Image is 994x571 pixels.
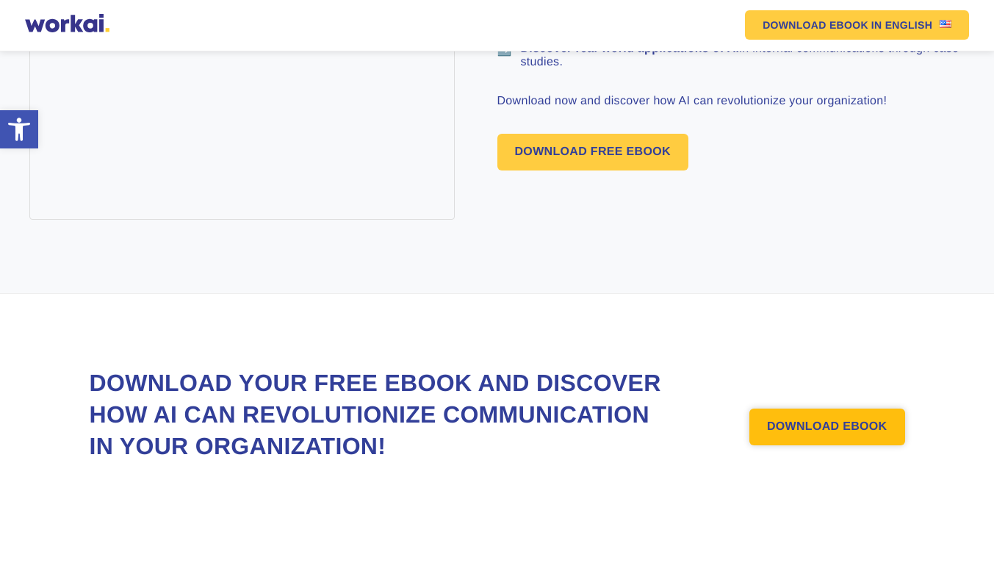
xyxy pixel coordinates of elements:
[749,409,905,445] a: DOWNLOAD EBOOK
[515,146,671,158] font: DOWNLOAD FREE EBOOK
[940,20,951,28] img: US flag
[497,95,887,107] font: Download now and discover how AI can revolutionize your organization!
[521,43,959,68] font: in internal communications through case studies.
[16,148,79,159] a: the Terms of Use
[871,19,932,31] font: IN ENGLISH
[192,60,248,75] font: Last name
[90,370,661,459] font: Download your free ebook and discover how AI can revolutionize communication in your organization!
[745,10,969,40] a: DOWNLOAD EBOOKIN ENGLISHUS flag
[79,148,95,159] font: and
[95,148,147,159] a: Privacy Policy
[767,420,887,433] font: DOWNLOAD EBOOK
[4,212,13,222] input: emails*
[18,211,45,222] font: emails
[192,78,378,107] input: Your name
[497,134,688,170] a: DOWNLOAD FREE EBOOK
[763,19,868,31] font: DOWNLOAD EBOOK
